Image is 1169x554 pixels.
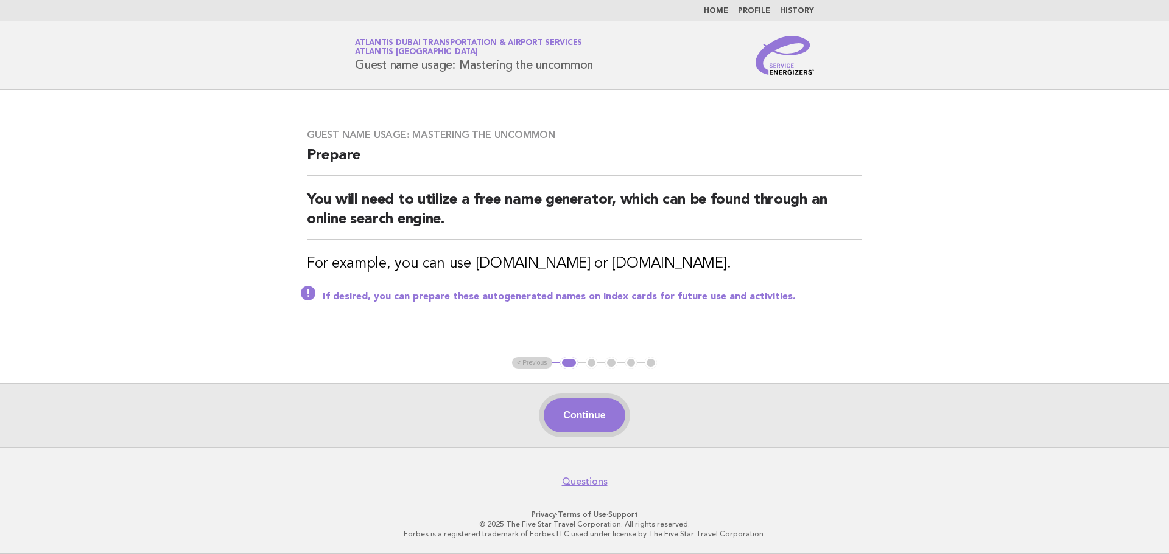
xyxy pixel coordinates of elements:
[355,39,582,56] a: Atlantis Dubai Transportation & Airport ServicesAtlantis [GEOGRAPHIC_DATA]
[212,529,957,539] p: Forbes is a registered trademark of Forbes LLC used under license by The Five Star Travel Corpora...
[323,291,862,303] p: If desired, you can prepare these autogenerated names on index cards for future use and activities.
[704,7,728,15] a: Home
[558,510,606,519] a: Terms of Use
[355,49,478,57] span: Atlantis [GEOGRAPHIC_DATA]
[307,129,862,141] h3: Guest name usage: Mastering the uncommon
[562,476,608,488] a: Questions
[560,357,578,369] button: 1
[355,40,593,71] h1: Guest name usage: Mastering the uncommon
[307,190,862,240] h2: You will need to utilize a free name generator, which can be found through an online search engine.
[212,519,957,529] p: © 2025 The Five Star Travel Corporation. All rights reserved.
[532,510,556,519] a: Privacy
[608,510,638,519] a: Support
[780,7,814,15] a: History
[738,7,770,15] a: Profile
[212,510,957,519] p: · ·
[307,146,862,176] h2: Prepare
[307,254,862,274] h3: For example, you can use [DOMAIN_NAME] or [DOMAIN_NAME].
[756,36,814,75] img: Service Energizers
[544,398,625,432] button: Continue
